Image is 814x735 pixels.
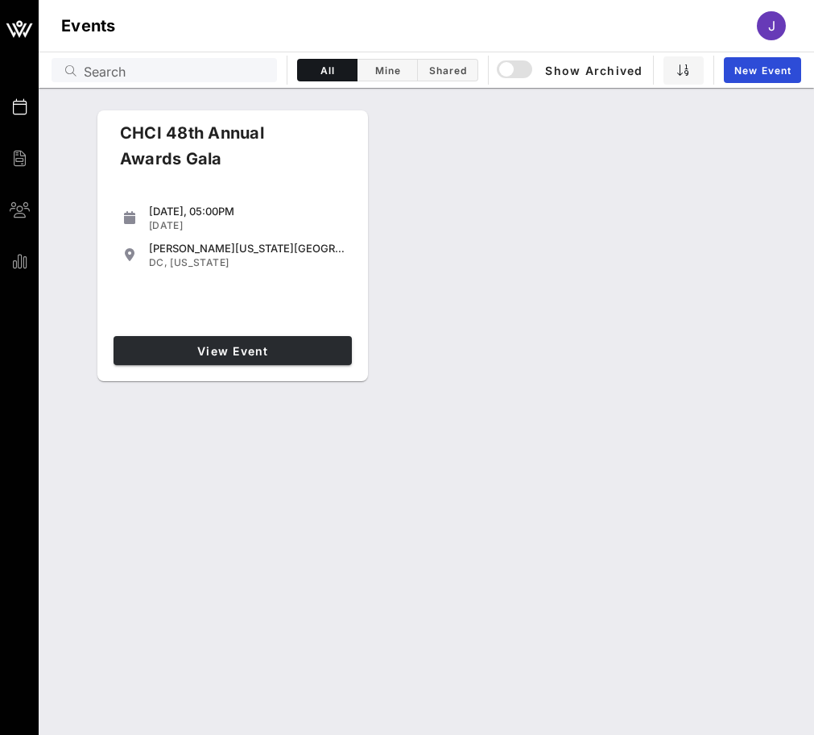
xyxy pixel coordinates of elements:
button: Show Archived [498,56,643,85]
div: J [757,11,786,40]
a: New Event [724,57,801,83]
div: [DATE] [149,219,345,232]
span: Mine [367,64,407,77]
a: View Event [114,336,352,365]
button: All [297,59,357,81]
div: CHCI 48th Annual Awards Gala [107,120,334,185]
div: [PERSON_NAME][US_STATE][GEOGRAPHIC_DATA] [149,242,345,255]
span: New Event [733,64,791,77]
button: Shared [418,59,478,81]
span: View Event [120,344,345,358]
span: All [308,64,347,77]
span: Show Archived [499,60,643,80]
span: Shared [428,64,468,77]
h1: Events [61,13,116,39]
span: [US_STATE] [170,256,229,268]
span: J [768,18,775,34]
div: [DATE], 05:00PM [149,205,345,218]
button: Mine [357,59,418,81]
span: DC, [149,256,167,268]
